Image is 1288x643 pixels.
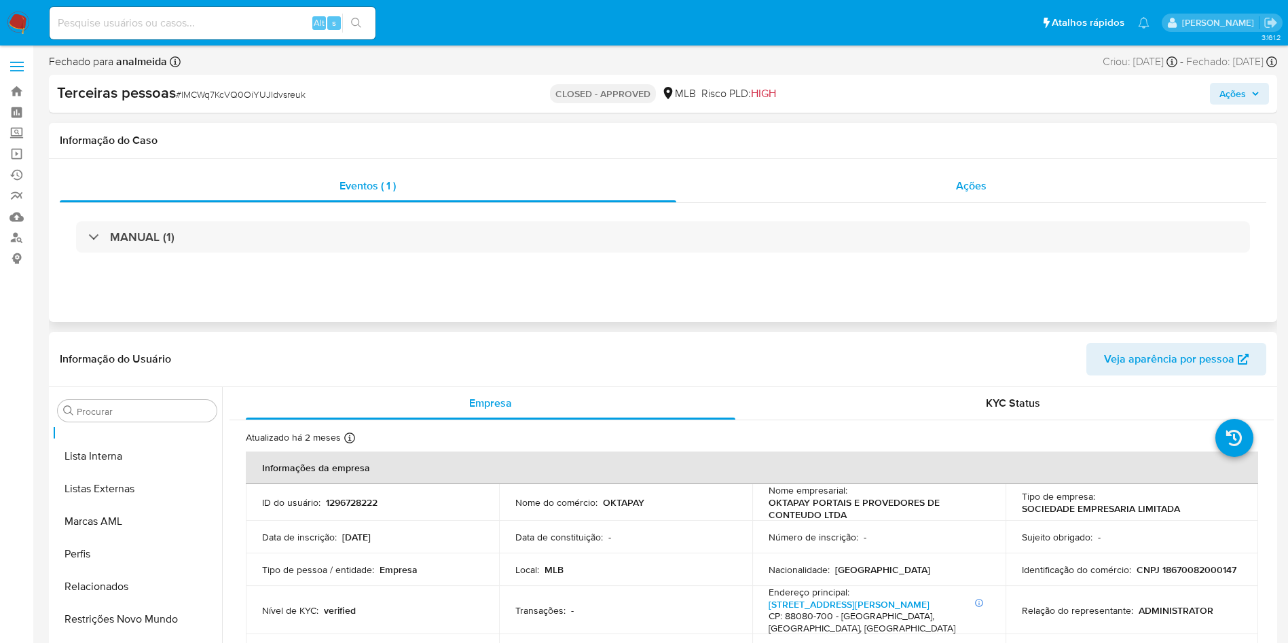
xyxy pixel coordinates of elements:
span: KYC Status [986,395,1040,411]
h1: Informação do Caso [60,134,1266,147]
button: search-icon [342,14,370,33]
span: Empresa [469,395,512,411]
p: - [864,531,866,543]
button: Procurar [63,405,74,416]
button: Ações [1210,83,1269,105]
p: ID do usuário : [262,496,320,509]
a: Sair [1264,16,1278,30]
span: # lMCWq7KcVQ0OiYUJldvsreuk [176,88,306,101]
p: Tipo de empresa : [1022,490,1095,502]
p: CNPJ 18670082000147 [1137,564,1236,576]
p: OKTAPAY PORTAIS E PROVEDORES DE CONTEUDO LTDA [769,496,984,521]
input: Procurar [77,405,211,418]
p: Nacionalidade : [769,564,830,576]
p: Nível de KYC : [262,604,318,617]
p: - [571,604,574,617]
p: magno.ferreira@mercadopago.com.br [1182,16,1259,29]
b: analmeida [113,54,167,69]
span: HIGH [751,86,776,101]
p: Transações : [515,604,566,617]
span: Fechado para [49,54,167,69]
p: Identificação do comércio : [1022,564,1131,576]
span: Ações [1219,83,1246,105]
b: Terceiras pessoas [57,81,176,103]
h4: CP: 88080-700 - [GEOGRAPHIC_DATA], [GEOGRAPHIC_DATA], [GEOGRAPHIC_DATA] [769,610,984,634]
h1: Informação do Usuário [60,352,171,366]
button: Listas Externas [52,473,222,505]
button: Marcas AML [52,505,222,538]
p: Atualizado há 2 meses [246,431,341,444]
p: Nome do comércio : [515,496,597,509]
p: [GEOGRAPHIC_DATA] [835,564,930,576]
button: Perfis [52,538,222,570]
button: Veja aparência por pessoa [1086,343,1266,375]
p: OKTAPAY [603,496,644,509]
span: Veja aparência por pessoa [1104,343,1234,375]
p: Endereço principal : [769,586,849,598]
p: Local : [515,564,539,576]
div: MLB [661,86,696,101]
button: Relacionados [52,570,222,603]
input: Pesquise usuários ou casos... [50,14,375,32]
p: Número de inscrição : [769,531,858,543]
span: Ações [956,178,987,194]
p: verified [324,604,356,617]
div: Fechado: [DATE] [1186,54,1277,69]
p: MLB [545,564,564,576]
a: [STREET_ADDRESS][PERSON_NAME] [769,598,930,611]
p: Data de inscrição : [262,531,337,543]
p: SOCIEDADE EMPRESARIA LIMITADA [1022,502,1180,515]
span: Risco PLD: [701,86,776,101]
span: - [1180,54,1183,69]
span: Eventos ( 1 ) [339,178,396,194]
p: Data de constituição : [515,531,603,543]
p: Nome empresarial : [769,484,847,496]
a: Notificações [1138,17,1149,29]
p: CLOSED - APPROVED [550,84,656,103]
p: Relação do representante : [1022,604,1133,617]
div: MANUAL (1) [76,221,1250,253]
p: ADMINISTRATOR [1139,604,1213,617]
p: Sujeito obrigado : [1022,531,1092,543]
span: s [332,16,336,29]
p: - [1098,531,1101,543]
p: - [608,531,611,543]
button: Lista Interna [52,440,222,473]
p: [DATE] [342,531,371,543]
button: Restrições Novo Mundo [52,603,222,636]
div: Criou: [DATE] [1103,54,1177,69]
span: Atalhos rápidos [1052,16,1124,30]
p: 1296728222 [326,496,378,509]
p: Tipo de pessoa / entidade : [262,564,374,576]
p: Empresa [380,564,418,576]
th: Informações da empresa [246,452,1258,484]
span: Alt [314,16,325,29]
h3: MANUAL (1) [110,229,174,244]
